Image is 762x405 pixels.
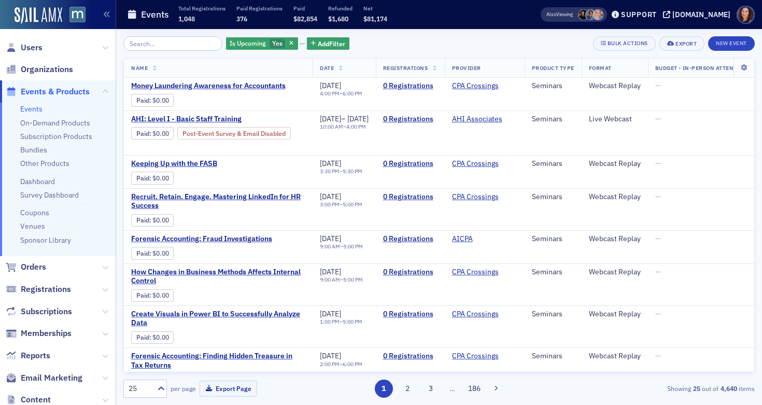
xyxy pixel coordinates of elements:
[383,115,438,124] a: 0 Registrations
[131,172,174,184] div: Paid: 0 - $0
[131,331,174,344] div: Paid: 0 - $0
[452,64,481,72] span: Provider
[318,39,345,48] span: Add Filter
[131,81,305,91] a: Money Laundering Awareness for Accountants
[136,249,152,257] span: :
[578,9,589,20] span: Lauren McDonough
[655,114,661,123] span: —
[343,360,362,368] time: 6:00 PM
[152,96,169,104] span: $0.00
[136,291,149,299] a: Paid
[589,115,641,124] div: Live Webcast
[347,114,369,123] span: [DATE]
[546,11,556,18] div: Also
[131,192,305,211] span: Recruit. Retain. Engage. Mastering LinkedIn for HR Success
[691,384,702,393] strong: 25
[320,201,340,208] time: 3:00 PM
[320,309,341,318] span: [DATE]
[452,81,499,91] a: CPA Crossings
[21,306,72,317] span: Subscriptions
[532,268,574,277] div: Seminars
[589,81,641,91] div: Webcast Replay
[655,81,661,90] span: —
[708,38,755,47] a: New Event
[131,310,305,328] a: Create Visuals in Power BI to Successfully Analyze Data
[452,352,499,361] a: CPA Crossings
[230,39,266,47] span: Is Upcoming
[20,190,79,200] a: Survey Dashboard
[532,81,574,91] div: Seminars
[129,383,151,394] div: 25
[737,6,755,24] span: Profile
[320,168,362,175] div: –
[383,310,438,319] a: 0 Registrations
[21,372,82,384] span: Email Marketing
[272,39,283,47] span: Yes
[6,306,72,317] a: Subscriptions
[532,352,574,361] div: Seminars
[226,37,298,50] div: Yes
[136,216,152,224] span: :
[136,249,149,257] a: Paid
[136,96,152,104] span: :
[708,36,755,51] button: New Event
[20,159,69,168] a: Other Products
[131,234,305,244] span: Forensic Accounting: Fraud Investigations
[328,5,352,12] p: Refunded
[136,291,152,299] span: :
[320,234,341,243] span: [DATE]
[343,201,362,208] time: 5:00 PM
[136,130,149,137] a: Paid
[589,159,641,169] div: Webcast Replay
[123,36,222,51] input: Search…
[21,261,46,273] span: Orders
[675,41,697,47] div: Export
[320,159,341,168] span: [DATE]
[655,234,661,243] span: —
[62,7,86,24] a: View Homepage
[663,11,734,18] button: [DOMAIN_NAME]
[6,372,82,384] a: Email Marketing
[452,352,517,361] span: CPA Crossings
[452,268,517,277] span: CPA Crossings
[21,350,50,361] span: Reports
[621,10,657,19] div: Support
[236,5,283,12] p: Paid Registrations
[655,351,661,360] span: —
[177,127,291,139] div: Post-Event Survey
[320,167,340,175] time: 3:30 PM
[131,352,305,370] span: Forensic Accounting: Finding Hidden Treasure in Tax Returns
[131,115,305,124] span: AHI: Level I - Basic Staff Training
[15,7,62,24] a: SailAMX
[136,174,149,182] a: Paid
[546,11,573,18] span: Viewing
[655,309,661,318] span: —
[343,276,363,283] time: 5:00 PM
[452,115,502,124] a: AHI Associates
[383,81,438,91] a: 0 Registrations
[21,42,43,53] span: Users
[452,159,517,169] span: CPA Crossings
[552,384,755,393] div: Showing out of items
[375,380,393,398] button: 1
[20,221,45,231] a: Venues
[655,159,661,168] span: —
[383,159,438,169] a: 0 Registrations
[320,192,341,201] span: [DATE]
[20,145,47,155] a: Bundles
[320,276,340,283] time: 9:00 AM
[320,243,340,250] time: 9:00 AM
[320,267,341,276] span: [DATE]
[589,268,641,277] div: Webcast Replay
[20,104,43,114] a: Events
[672,10,730,19] div: [DOMAIN_NAME]
[532,64,574,72] span: Product Type
[178,15,195,23] span: 1,048
[532,310,574,319] div: Seminars
[307,37,349,50] button: AddFilter
[6,42,43,53] a: Users
[659,36,704,51] button: Export
[589,352,641,361] div: Webcast Replay
[655,64,753,72] span: Budget - In-Person Attendance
